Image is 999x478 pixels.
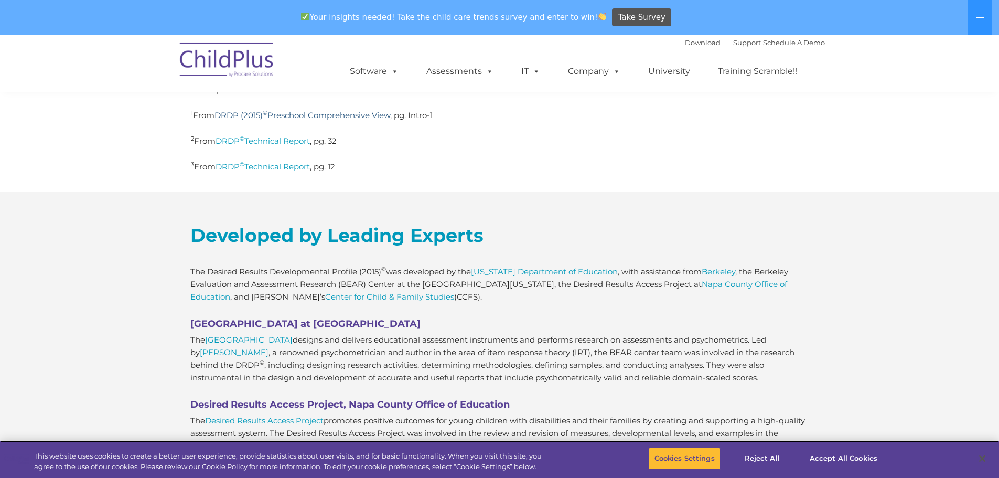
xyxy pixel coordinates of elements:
[191,135,194,142] sup: 2
[216,162,310,172] a: DRDP©Technical Report
[34,451,550,472] div: This website uses cookies to create a better user experience, provide statistics about user visit...
[216,136,310,146] a: DRDP©Technical Report
[685,38,825,47] font: |
[618,8,665,27] span: Take Survey
[214,110,390,120] a: DRDP (2015)©Preschool Comprehensive View
[205,416,324,426] a: Desired Results Access Project
[190,318,421,330] strong: [GEOGRAPHIC_DATA] at [GEOGRAPHIC_DATA]
[190,279,787,302] a: County Office of Education
[804,448,883,470] button: Accept All Cookies
[971,447,994,470] button: Close
[190,334,809,384] p: The designs and delivers educational assessment instruments and performs research on assessments ...
[260,359,264,366] sup: ©
[612,8,671,27] a: Take Survey
[200,347,268,357] a: [PERSON_NAME]
[707,61,808,82] a: Training Scramble!!
[301,13,309,20] img: ✅
[191,161,492,173] p: From , pg. 12
[511,61,551,82] a: IT
[191,109,492,122] p: From , pg. Intro-1
[191,135,492,147] p: From , pg. 32
[557,61,631,82] a: Company
[416,61,504,82] a: Assessments
[325,292,454,302] a: Center for Child & Family Studies
[191,161,194,168] sup: 3
[638,61,701,82] a: University
[191,109,193,116] sup: 1
[702,279,723,289] a: Napa
[702,267,735,277] a: Berkeley
[263,109,267,116] sup: ©
[240,161,244,168] sup: ©
[190,399,510,410] strong: Desired Results Access Project, Napa County Office of Education
[190,224,484,247] strong: Developed by Leading Experts
[381,265,386,273] sup: ©
[339,61,409,82] a: Software
[649,448,721,470] button: Cookies Settings
[190,415,809,465] p: The promotes positive outcomes for young children with disabilities and their families by creatin...
[598,13,606,20] img: 👏
[297,7,611,27] span: Your insights needed! Take the child care trends survey and enter to win!
[190,265,809,303] p: The Desired Results Developmental Profile (2015) was developed by the , with assistance from , th...
[733,38,761,47] a: Support
[763,38,825,47] a: Schedule A Demo
[240,135,244,142] sup: ©
[685,38,721,47] a: Download
[205,335,293,345] a: [GEOGRAPHIC_DATA]
[214,440,219,447] sup: ©
[729,448,795,470] button: Reject All
[471,267,618,277] a: [US_STATE] Department of Education
[175,35,280,88] img: ChildPlus by Procare Solutions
